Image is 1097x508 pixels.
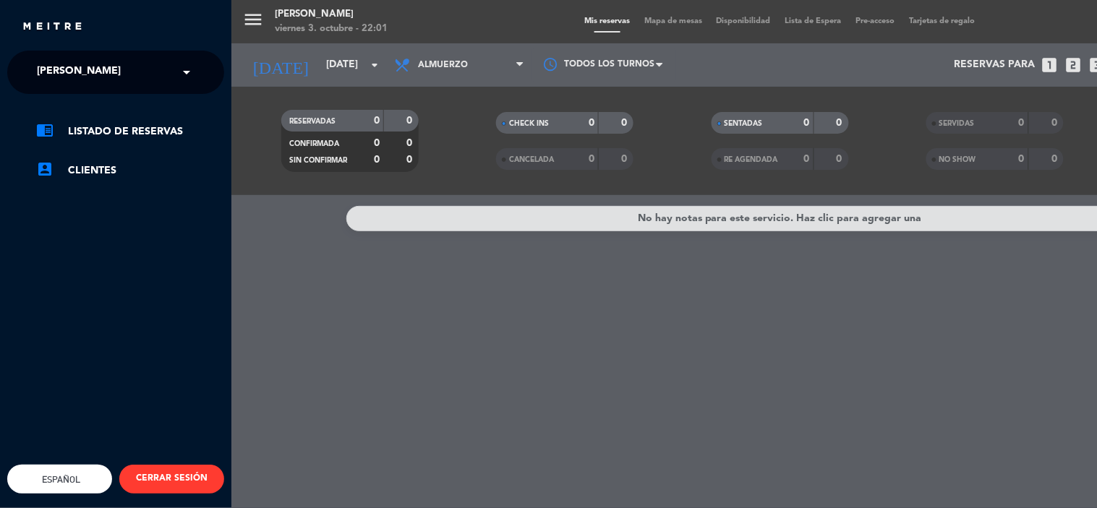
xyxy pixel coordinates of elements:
[119,465,224,494] button: CERRAR SESIÓN
[22,22,83,33] img: MEITRE
[39,474,81,485] span: Español
[36,160,54,178] i: account_box
[36,162,224,179] a: account_boxClientes
[36,123,224,140] a: chrome_reader_modeListado de Reservas
[36,121,54,139] i: chrome_reader_mode
[37,57,121,87] span: [PERSON_NAME]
